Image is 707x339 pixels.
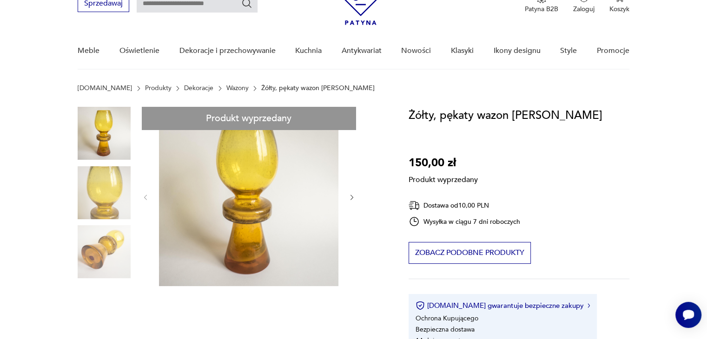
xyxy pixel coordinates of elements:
[78,85,132,92] a: [DOMAIN_NAME]
[409,172,478,185] p: Produkt wyprzedany
[261,85,375,92] p: Żółty, pękaty wazon [PERSON_NAME]
[409,200,420,211] img: Ikona dostawy
[401,33,431,69] a: Nowości
[409,200,520,211] div: Dostawa od 10,00 PLN
[675,302,701,328] iframe: Smartsupp widget button
[573,5,595,13] p: Zaloguj
[560,33,577,69] a: Style
[597,33,629,69] a: Promocje
[409,154,478,172] p: 150,00 zł
[493,33,540,69] a: Ikony designu
[78,33,99,69] a: Meble
[119,33,159,69] a: Oświetlenie
[588,303,590,308] img: Ikona strzałki w prawo
[416,301,425,310] img: Ikona certyfikatu
[226,85,249,92] a: Wazony
[609,5,629,13] p: Koszyk
[416,301,590,310] button: [DOMAIN_NAME] gwarantuje bezpieczne zakupy
[78,1,129,7] a: Sprzedawaj
[295,33,322,69] a: Kuchnia
[184,85,213,92] a: Dekoracje
[342,33,382,69] a: Antykwariat
[409,216,520,227] div: Wysyłka w ciągu 7 dni roboczych
[451,33,474,69] a: Klasyki
[409,242,531,264] button: Zobacz podobne produkty
[416,325,475,334] li: Bezpieczna dostawa
[179,33,275,69] a: Dekoracje i przechowywanie
[145,85,172,92] a: Produkty
[525,5,558,13] p: Patyna B2B
[416,314,478,323] li: Ochrona Kupującego
[409,107,602,124] h1: Żółty, pękaty wazon [PERSON_NAME]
